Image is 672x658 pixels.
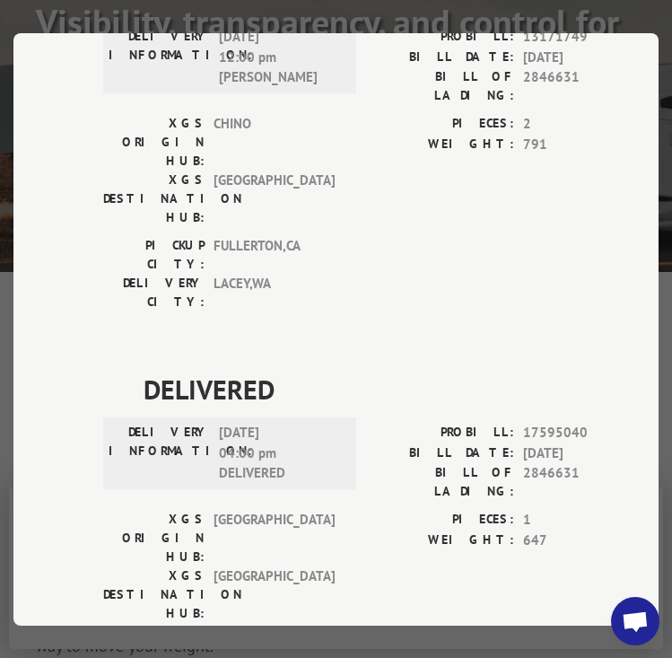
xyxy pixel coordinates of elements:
span: 647 [523,530,641,550]
label: BILL OF LADING: [372,463,514,501]
span: 2846631 [523,463,641,501]
span: [GEOGRAPHIC_DATA] [214,566,335,623]
label: WEIGHT: [372,530,514,550]
span: [DATE] 04:00 pm DELIVERED [219,423,340,484]
span: [GEOGRAPHIC_DATA] [214,510,335,566]
span: DELIVERED [144,369,641,409]
label: DELIVERY INFORMATION: [109,27,210,88]
label: DELIVERY INFORMATION: [109,423,210,484]
span: 2846631 [523,67,641,105]
span: 2 [523,114,641,135]
label: PROBILL: [372,27,514,48]
span: 791 [523,134,641,154]
label: WEIGHT: [372,134,514,154]
span: CHINO [214,114,335,171]
span: [DATE] 12:00 pm [PERSON_NAME] [219,27,340,88]
span: LACEY , WA [214,274,335,311]
label: BILL DATE: [372,47,514,67]
label: BILL DATE: [372,443,514,463]
span: [GEOGRAPHIC_DATA] [214,171,335,227]
span: 17595040 [523,423,641,443]
label: XGS ORIGIN HUB: [103,114,205,171]
label: DELIVERY CITY: [103,274,205,311]
span: [DATE] [523,47,641,67]
label: XGS DESTINATION HUB: [103,171,205,227]
label: BILL OF LADING: [372,67,514,105]
label: PROBILL: [372,423,514,443]
label: XGS ORIGIN HUB: [103,510,205,566]
a: Open chat [611,597,659,645]
label: PIECES: [372,114,514,135]
label: PIECES: [372,510,514,531]
label: PICKUP CITY: [103,236,205,274]
span: 13171749 [523,27,641,48]
span: [DATE] [523,443,641,463]
label: XGS DESTINATION HUB: [103,566,205,623]
span: FULLERTON , CA [214,236,335,274]
span: 1 [523,510,641,531]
